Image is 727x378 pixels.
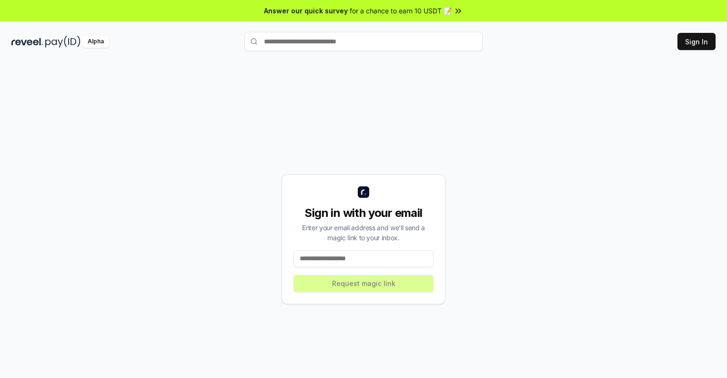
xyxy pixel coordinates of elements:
[11,36,43,48] img: reveel_dark
[264,6,348,16] span: Answer our quick survey
[293,205,434,221] div: Sign in with your email
[350,6,452,16] span: for a chance to earn 10 USDT 📝
[82,36,109,48] div: Alpha
[358,186,369,198] img: logo_small
[677,33,716,50] button: Sign In
[45,36,81,48] img: pay_id
[293,223,434,243] div: Enter your email address and we’ll send a magic link to your inbox.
